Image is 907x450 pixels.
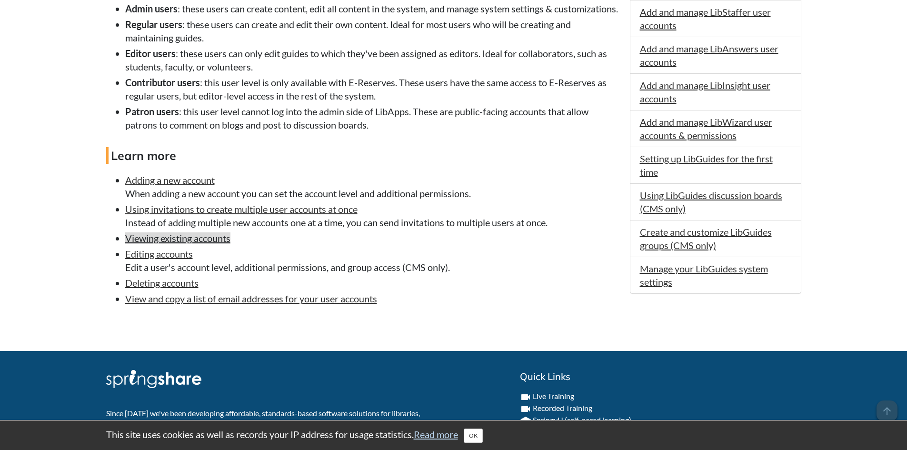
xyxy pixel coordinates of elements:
[125,47,620,73] li: : these users can only edit guides to which they've been assigned as editors. Ideal for collabora...
[640,263,768,288] a: Manage your LibGuides system settings
[640,43,778,68] a: Add and manage LibAnswers user accounts
[877,400,897,421] span: arrow_upward
[97,428,811,443] div: This site uses cookies as well as records your IP address for usage statistics.
[877,401,897,413] a: arrow_upward
[125,77,200,88] strong: Contributor users
[520,391,531,403] i: videocam
[125,173,620,200] li: When adding a new account you can set the account level and additional permissions.
[640,153,773,178] a: Setting up LibGuides for the first time
[125,247,620,274] li: Edit a user's account level, additional permissions, and group access (CMS only).
[414,429,458,440] a: Read more
[125,203,358,215] a: Using invitations to create multiple user accounts at once
[640,190,782,214] a: Using LibGuides discussion boards (CMS only)
[125,105,620,131] li: : this user level cannot log into the admin side of LibApps. These are public-facing accounts tha...
[106,147,620,164] h4: Learn more
[533,391,574,400] a: Live Training
[640,6,771,31] a: Add and manage LibStaffer user accounts
[125,202,620,229] li: Instead of adding multiple new accounts one at a time, you can send invitations to multiple users...
[125,3,178,14] strong: Admin users
[520,403,531,415] i: videocam
[533,415,631,424] a: SpringyU (self-paced learning)
[125,2,620,15] li: : these users can create content, edit all content in the system, and manage system settings & cu...
[125,48,176,59] strong: Editor users
[125,76,620,102] li: : this user level is only available with E-Reserves. These users have the same access to E-Reserv...
[533,403,592,412] a: Recorded Training
[125,18,620,44] li: : these users can create and edit their own content. Ideal for most users who will be creating an...
[106,370,201,388] img: Springshare
[125,277,199,289] a: Deleting accounts
[125,19,182,30] strong: Regular users
[640,80,770,104] a: Add and manage LibInsight user accounts
[125,232,230,244] a: Viewing existing accounts
[520,370,801,383] h2: Quick Links
[125,174,215,186] a: Adding a new account
[125,293,377,304] a: View and copy a list of email addresses for your user accounts
[520,415,531,427] i: school
[125,248,193,260] a: Editing accounts
[640,226,772,251] a: Create and customize LibGuides groups (CMS only)
[464,429,483,443] button: Close
[640,116,772,141] a: Add and manage LibWizard user accounts & permissions
[106,408,447,440] p: Since [DATE] we've been developing affordable, standards-based software solutions for libraries, ...
[125,106,179,117] strong: Patron users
